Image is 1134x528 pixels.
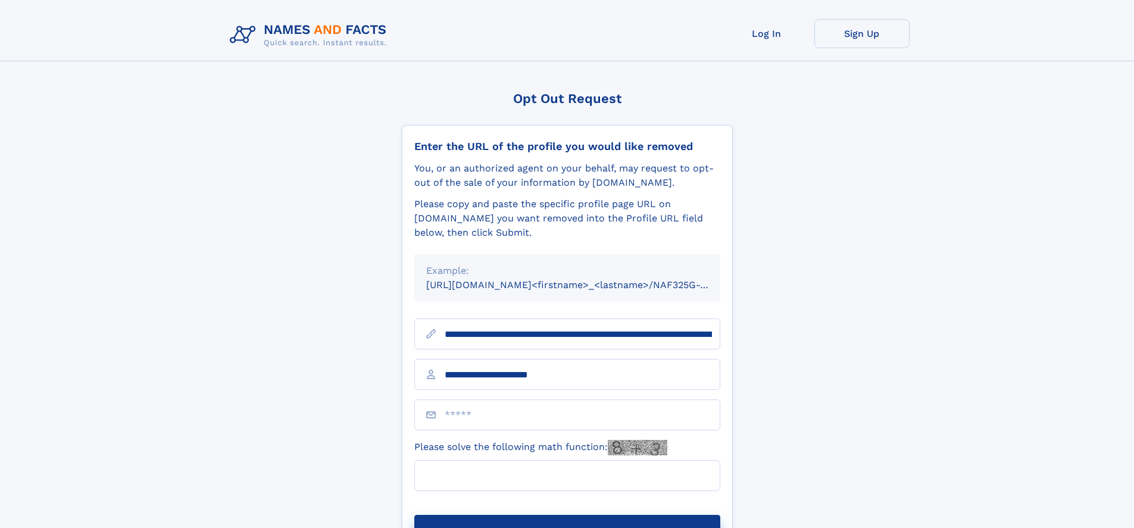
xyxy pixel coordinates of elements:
[414,161,720,190] div: You, or an authorized agent on your behalf, may request to opt-out of the sale of your informatio...
[426,264,708,278] div: Example:
[402,91,733,106] div: Opt Out Request
[814,19,910,48] a: Sign Up
[426,279,743,290] small: [URL][DOMAIN_NAME]<firstname>_<lastname>/NAF325G-xxxxxxxx
[414,140,720,153] div: Enter the URL of the profile you would like removed
[414,197,720,240] div: Please copy and paste the specific profile page URL on [DOMAIN_NAME] you want removed into the Pr...
[414,440,667,455] label: Please solve the following math function:
[225,19,396,51] img: Logo Names and Facts
[719,19,814,48] a: Log In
